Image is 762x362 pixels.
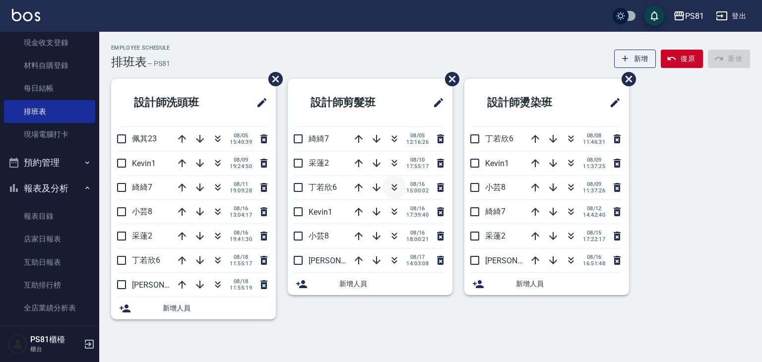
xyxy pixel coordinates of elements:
a: 每日結帳 [4,77,95,100]
span: 08/18 [230,254,252,260]
a: 現金收支登錄 [4,31,95,54]
h3: 排班表 [111,55,147,69]
button: 預約管理 [4,150,95,176]
span: 15:00:02 [406,187,429,194]
span: 15:40:39 [230,139,252,145]
h2: 設計師剪髮班 [296,85,408,121]
div: PS81 [685,10,704,22]
a: 設計師日報表 [4,319,95,342]
button: 登出 [712,7,750,25]
span: 19:09:28 [230,187,252,194]
span: 11:37:26 [583,187,605,194]
button: save [644,6,664,26]
span: 08/10 [406,157,429,163]
a: 材料自購登錄 [4,54,95,77]
span: 小芸8 [132,207,152,216]
span: Kevin1 [309,207,332,217]
a: 互助日報表 [4,251,95,274]
span: 新增人員 [516,279,621,289]
span: 08/18 [230,278,252,285]
span: 刪除班表 [438,64,461,94]
span: 14:03:08 [406,260,429,267]
a: 報表目錄 [4,205,95,228]
span: 新增人員 [163,303,268,313]
div: 新增人員 [111,297,276,319]
span: 08/08 [583,132,605,139]
img: Logo [12,9,40,21]
span: 丁若欣6 [132,255,160,265]
span: 08/05 [406,132,429,139]
span: 修改班表的標題 [427,91,444,115]
span: 小芸8 [485,182,506,192]
span: 11:55:19 [230,285,252,291]
a: 互助排行榜 [4,274,95,297]
span: 08/17 [406,254,429,260]
span: 綺綺7 [309,134,329,143]
span: 11:55:17 [230,260,252,267]
button: PS81 [669,6,708,26]
div: 新增人員 [288,273,452,295]
span: 08/05 [230,132,252,139]
h2: 設計師燙染班 [472,85,585,121]
h6: — PS81 [147,59,170,69]
span: Kevin1 [485,159,509,168]
span: 08/16 [230,230,252,236]
span: 新增人員 [339,279,444,289]
span: 采蓮2 [485,231,506,241]
span: 08/16 [406,181,429,187]
span: 08/09 [230,157,252,163]
div: 新增人員 [464,273,629,295]
span: 17:55:17 [406,163,429,170]
span: 18:00:21 [406,236,429,242]
span: 采蓮2 [309,158,329,168]
h2: 設計師洗頭班 [119,85,232,121]
span: 17:22:17 [583,236,605,242]
span: 刪除班表 [261,64,284,94]
button: 報表及分析 [4,176,95,201]
span: 14:42:40 [583,212,605,218]
span: 丁若欣6 [309,182,337,192]
span: 08/16 [406,230,429,236]
button: 復原 [661,50,703,68]
span: 19:24:50 [230,163,252,170]
span: 08/16 [406,205,429,212]
span: 16:51:48 [583,260,605,267]
a: 現場電腦打卡 [4,123,95,146]
span: 17:39:40 [406,212,429,218]
span: [PERSON_NAME]3 [309,256,373,265]
span: 11:46:31 [583,139,605,145]
a: 排班表 [4,100,95,123]
span: 佩其23 [132,134,157,143]
span: 13:04:17 [230,212,252,218]
h5: PS81櫃檯 [30,335,81,345]
span: 08/11 [230,181,252,187]
h2: Employee Schedule [111,45,170,51]
span: 08/16 [230,205,252,212]
p: 櫃台 [30,345,81,354]
span: [PERSON_NAME]3 [132,280,196,290]
span: 08/09 [583,157,605,163]
span: 綺綺7 [485,207,506,216]
span: 08/15 [583,230,605,236]
span: 采蓮2 [132,231,152,241]
span: [PERSON_NAME]3 [485,256,549,265]
span: 刪除班表 [614,64,637,94]
span: 19:41:30 [230,236,252,242]
img: Person [8,334,28,354]
span: 小芸8 [309,231,329,241]
span: 08/12 [583,205,605,212]
a: 全店業績分析表 [4,297,95,319]
span: 11:37:25 [583,163,605,170]
span: 綺綺7 [132,182,152,192]
span: Kevin1 [132,159,156,168]
span: 丁若欣6 [485,134,513,143]
span: 修改班表的標題 [603,91,621,115]
span: 12:16:26 [406,139,429,145]
button: 新增 [614,50,656,68]
span: 08/09 [583,181,605,187]
span: 修改班表的標題 [250,91,268,115]
span: 08/16 [583,254,605,260]
a: 店家日報表 [4,228,95,250]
